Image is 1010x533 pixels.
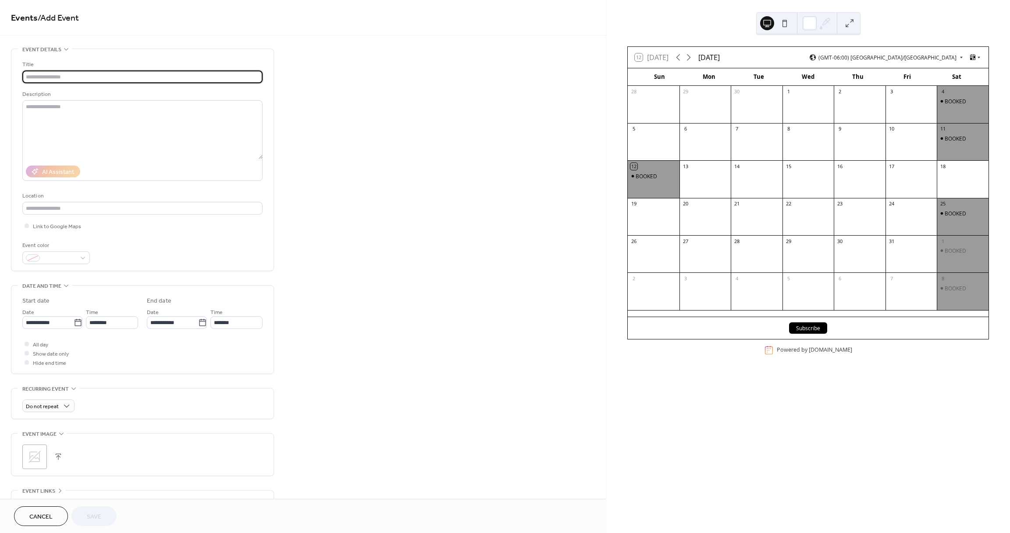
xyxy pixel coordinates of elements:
[147,297,171,306] div: End date
[789,322,827,334] button: Subscribe
[945,135,966,142] div: BOOKED
[22,45,61,54] span: Event details
[682,201,689,207] div: 20
[22,445,47,469] div: ;
[937,135,989,142] div: BOOKED
[818,55,957,60] span: (GMT-06:00) [GEOGRAPHIC_DATA]/[GEOGRAPHIC_DATA]
[836,201,843,207] div: 23
[636,173,657,180] div: BOOKED
[22,297,50,306] div: Start date
[945,285,966,292] div: BOOKED
[698,52,720,63] div: [DATE]
[945,210,966,217] div: BOOKED
[836,275,843,282] div: 6
[882,68,932,86] div: Fri
[937,285,989,292] div: BOOKED
[777,346,852,354] div: Powered by
[22,487,55,496] span: Event links
[785,201,792,207] div: 22
[33,359,66,368] span: Hide end time
[682,88,689,95] div: 29
[733,163,740,169] div: 14
[785,126,792,132] div: 8
[26,402,59,412] span: Do not repeat
[888,88,895,95] div: 3
[682,126,689,132] div: 6
[888,275,895,282] div: 7
[11,10,38,27] a: Events
[22,385,69,394] span: Recurring event
[836,88,843,95] div: 2
[836,238,843,244] div: 30
[682,238,689,244] div: 27
[29,512,53,522] span: Cancel
[33,222,81,231] span: Link to Google Maps
[630,275,637,282] div: 2
[22,430,57,439] span: Event image
[836,126,843,132] div: 9
[888,163,895,169] div: 17
[22,191,261,201] div: Location
[86,308,98,317] span: Time
[937,98,989,105] div: BOOKED
[33,340,48,349] span: All day
[635,68,684,86] div: Sun
[733,238,740,244] div: 28
[833,68,882,86] div: Thu
[939,201,946,207] div: 25
[630,238,637,244] div: 26
[38,10,79,27] span: / Add Event
[22,60,261,69] div: Title
[11,491,274,509] div: •••
[809,346,852,354] a: [DOMAIN_NAME]
[14,506,68,526] button: Cancel
[945,247,966,254] div: BOOKED
[937,210,989,217] div: BOOKED
[682,163,689,169] div: 13
[733,201,740,207] div: 21
[932,68,982,86] div: Sat
[836,163,843,169] div: 16
[630,126,637,132] div: 5
[939,163,946,169] div: 18
[785,238,792,244] div: 29
[684,68,734,86] div: Mon
[939,126,946,132] div: 11
[939,88,946,95] div: 4
[733,88,740,95] div: 30
[888,238,895,244] div: 31
[733,275,740,282] div: 4
[628,173,679,180] div: BOOKED
[630,88,637,95] div: 28
[939,238,946,244] div: 1
[22,282,61,291] span: Date and time
[888,126,895,132] div: 10
[945,98,966,105] div: BOOKED
[147,308,159,317] span: Date
[33,349,69,359] span: Show date only
[210,308,223,317] span: Time
[22,308,34,317] span: Date
[734,68,783,86] div: Tue
[785,163,792,169] div: 15
[630,201,637,207] div: 19
[888,201,895,207] div: 24
[682,275,689,282] div: 3
[22,241,88,250] div: Event color
[939,275,946,282] div: 8
[22,90,261,99] div: Description
[937,247,989,254] div: BOOKED
[733,126,740,132] div: 7
[630,163,637,169] div: 12
[783,68,833,86] div: Wed
[785,88,792,95] div: 1
[785,275,792,282] div: 5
